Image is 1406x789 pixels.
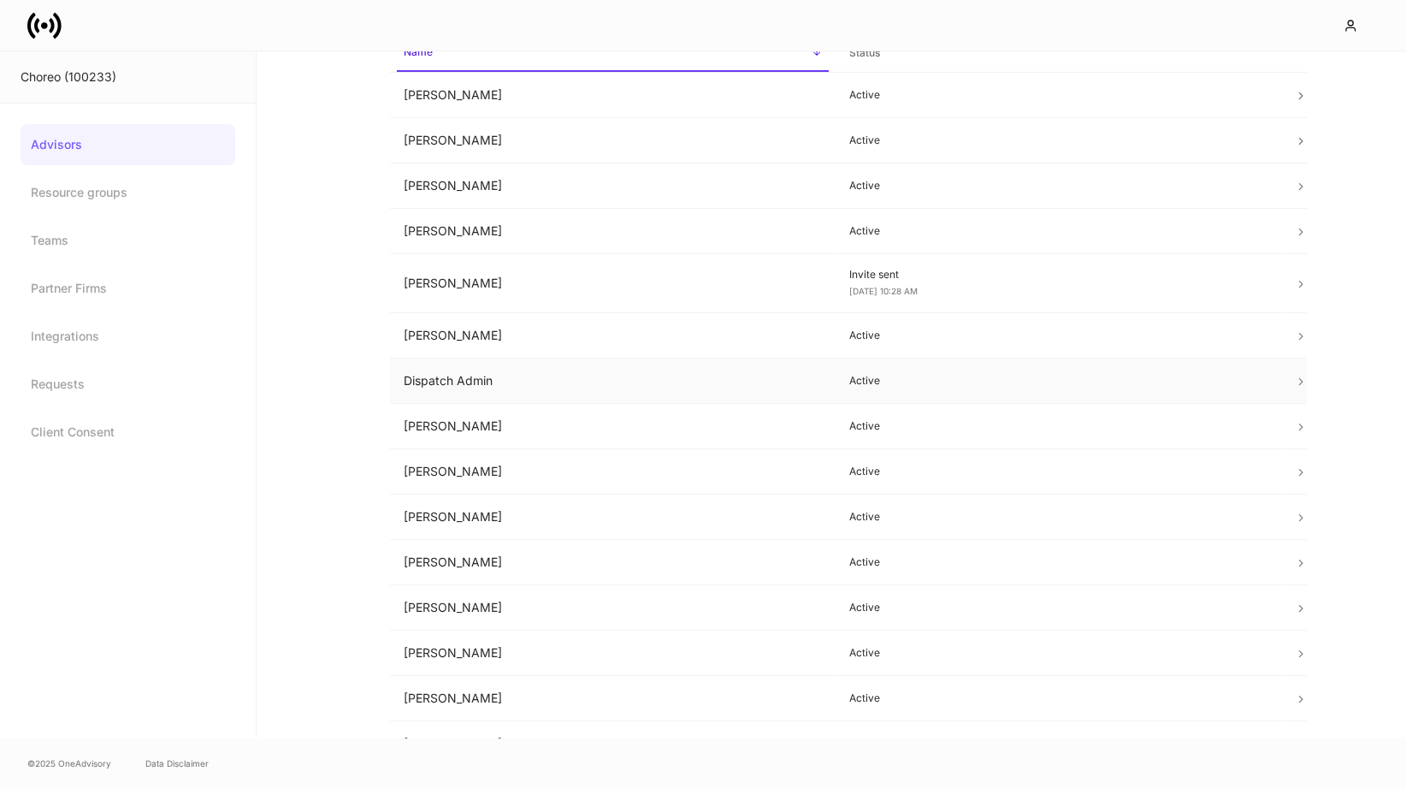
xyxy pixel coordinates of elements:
td: [PERSON_NAME] [390,585,836,631]
td: [PERSON_NAME] [390,163,836,209]
p: Active [849,88,1267,102]
span: Name [397,35,829,72]
p: Active [849,419,1267,433]
span: © 2025 OneAdvisory [27,756,111,770]
span: [DATE] 10:28 AM [849,286,918,296]
span: Status [842,36,1274,71]
td: [PERSON_NAME] [390,73,836,118]
a: Data Disclaimer [145,756,209,770]
a: Partner Firms [21,268,235,309]
p: Invite sent [849,268,1267,282]
h6: Name [404,44,433,60]
h6: Status [849,44,880,61]
p: Active [849,646,1267,660]
td: [PERSON_NAME] [390,404,836,449]
div: Choreo (100233) [21,68,235,86]
p: Active [849,510,1267,524]
p: Active [849,133,1267,147]
td: [PERSON_NAME] [390,631,836,676]
td: [PERSON_NAME] [390,495,836,540]
a: Resource groups [21,172,235,213]
td: [PERSON_NAME] [390,313,836,359]
td: [PERSON_NAME] [390,721,836,767]
p: Active [849,737,1267,750]
a: Client Consent [21,412,235,453]
p: Active [849,555,1267,569]
td: Dispatch Admin [390,359,836,404]
td: [PERSON_NAME] [390,209,836,254]
a: Advisors [21,124,235,165]
td: [PERSON_NAME] [390,254,836,313]
p: Active [849,374,1267,388]
p: Active [849,465,1267,478]
p: Active [849,329,1267,342]
td: [PERSON_NAME] [390,676,836,721]
p: Active [849,224,1267,238]
a: Teams [21,220,235,261]
td: [PERSON_NAME] [390,540,836,585]
td: [PERSON_NAME] [390,449,836,495]
td: [PERSON_NAME] [390,118,836,163]
a: Integrations [21,316,235,357]
p: Active [849,601,1267,614]
p: Active [849,691,1267,705]
a: Requests [21,364,235,405]
p: Active [849,179,1267,193]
